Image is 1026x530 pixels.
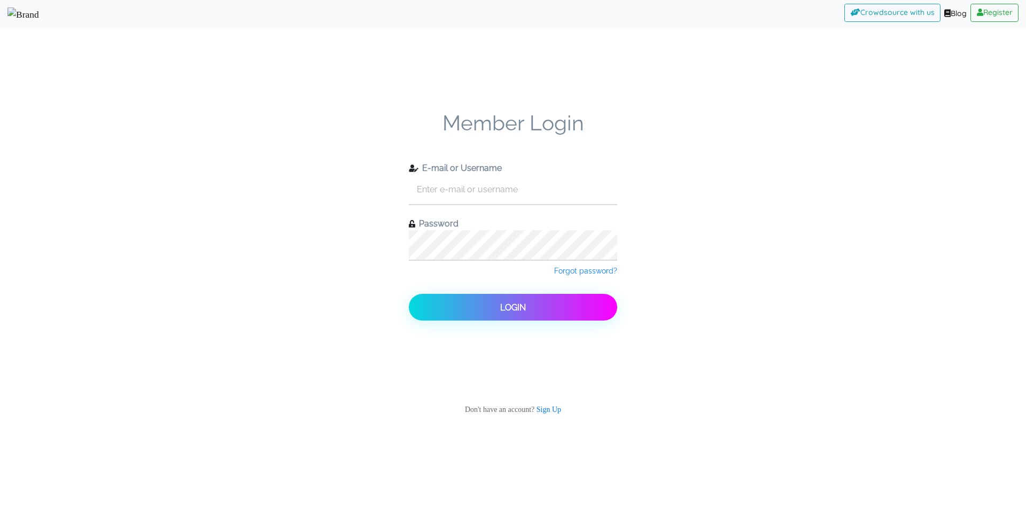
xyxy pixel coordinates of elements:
[537,406,561,414] a: Sign Up
[970,4,1019,22] a: Register
[409,294,617,321] button: Login
[409,175,617,204] input: Enter e-mail or username
[409,111,617,162] span: Member Login
[415,219,458,229] span: Password
[465,403,561,425] span: Don't have an account?
[554,267,617,275] a: Forgot password?
[844,4,941,22] a: Crowdsource with us
[418,163,502,173] span: E-mail or Username
[500,302,526,313] span: Login
[7,7,39,21] img: Brand
[941,4,970,24] a: Blog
